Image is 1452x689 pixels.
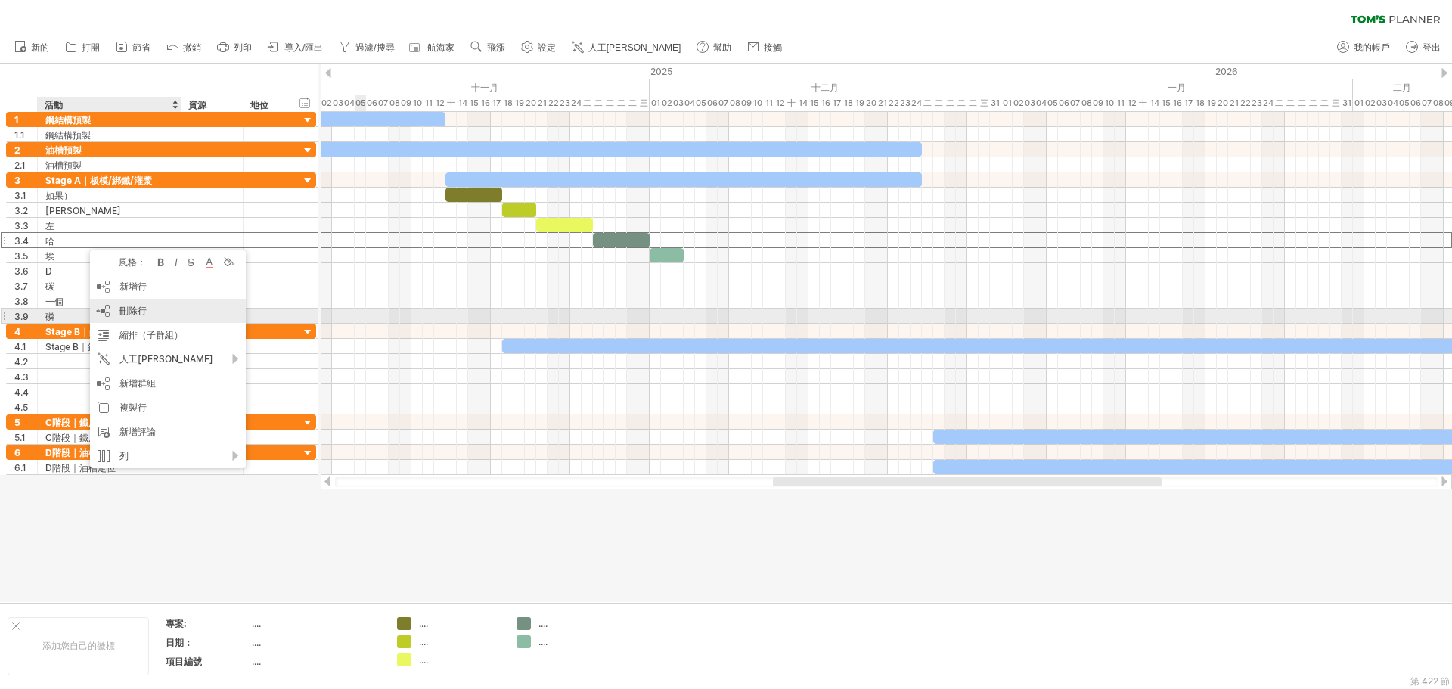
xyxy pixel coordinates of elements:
div: 2026年1月14日星期三 [1149,95,1160,111]
font: 05 [696,98,706,108]
font: 人工[PERSON_NAME] [588,42,681,53]
font: 21 [878,98,887,108]
font: 人工[PERSON_NAME] [119,353,213,365]
font: 11 [425,98,433,108]
div: 2025年11月26日星期三 [593,95,604,111]
font: 10 [753,98,762,108]
font: 鋼結構預製 [45,129,91,141]
div: 2025年11月15日星期六 [468,95,479,111]
div: 2026年1月19日星期一 [1205,95,1217,111]
font: 我的帳戶 [1354,42,1390,53]
font: 07 [1070,98,1080,108]
font: 過濾/搜尋 [355,42,394,53]
a: 導入/匯出 [264,38,327,57]
font: 哈 [45,235,54,247]
font: 二十七 [606,98,614,140]
font: 06 [1410,98,1421,108]
div: 2025年12月11日，星期四 [763,95,774,111]
font: Stage B｜鋼結構＋窗/電捲門 [45,341,163,352]
div: 2025年12月22日星期一 [888,95,899,111]
div: 2025年12月 [650,79,1001,95]
div: 2025年12月20日星期六 [865,95,876,111]
font: 活動 [45,99,63,110]
div: 2025年11月7日，星期五 [377,95,389,111]
font: 16 [481,98,490,108]
font: 07 [1422,98,1432,108]
font: 18 [504,98,513,108]
font: .... [538,618,548,629]
font: 列印 [234,42,252,53]
div: 2025年12月1日星期一 [650,95,661,111]
div: 2026年1月11日星期日 [1115,95,1126,111]
font: 列 [119,450,129,461]
div: 2025年11月14日星期五 [457,95,468,111]
font: 設定 [538,42,556,53]
a: 新的 [11,38,54,57]
font: 二十五 [583,98,591,140]
div: 2025年12月8日星期一 [729,95,740,111]
font: 十一月 [471,82,498,93]
div: 2025年12月17日星期三 [831,95,842,111]
font: 12 [776,98,785,108]
font: 新增群組 [119,377,156,389]
div: 2025年12月30日星期二 [979,95,990,111]
font: 6.1 [14,462,26,473]
a: 飛漲 [467,38,510,57]
font: 09 [1093,98,1103,108]
font: 04 [684,98,695,108]
div: 2025年12月9日星期二 [740,95,752,111]
div: 2025年12月31日星期三 [990,95,1001,111]
div: 2025年11月6日，星期四 [366,95,377,111]
div: 2025年11月29日星期六 [627,95,638,111]
div: 2026年2月4日星期三 [1387,95,1398,111]
font: 06 [367,98,377,108]
font: 06 [707,98,718,108]
font: 16 [821,98,830,108]
font: D階段｜油槽定位 [45,447,116,458]
font: 十二月 [811,82,839,93]
div: 2025年12月21日星期日 [876,95,888,111]
font: 10 [413,98,422,108]
div: 2026年2月1日星期日 [1353,95,1364,111]
font: 4.3 [14,371,29,383]
a: 撤銷 [163,38,206,57]
font: 3.9 [14,311,29,322]
font: 二月 [1393,82,1411,93]
font: 06 [1059,98,1069,108]
font: 19 [855,98,864,108]
div: 2025年11月13日星期四 [445,95,457,111]
font: 4 [14,326,20,337]
font: 新增行 [119,281,147,292]
div: 2026年1月3日星期六 [1024,95,1035,111]
div: 2025年11月21日星期五 [536,95,548,111]
font: D [45,265,52,277]
font: 接觸 [764,42,782,53]
div: 2025年11月17日星期一 [491,95,502,111]
font: 5.1 [14,432,26,443]
font: 左 [45,220,54,231]
div: 2025年12月13日星期六 [786,95,797,111]
font: .... [419,636,428,647]
font: 11 [765,98,773,108]
font: C階段｜鐵皮蓋板 [45,417,116,428]
font: 23 [1252,98,1262,108]
div: 2025年12月4日，星期四 [684,95,695,111]
div: 2026年1月30日星期五 [1330,95,1342,111]
font: 23 [900,98,911,108]
a: 航海家 [407,38,459,57]
font: 31 [991,98,1000,108]
a: 過濾/搜尋 [335,38,399,57]
font: 新增評論 [119,426,156,437]
div: 2025年11月8日星期六 [389,95,400,111]
font: 4.1 [14,341,26,352]
font: 22 [1240,98,1251,108]
font: 3.6 [14,265,29,277]
font: 01 [651,98,660,108]
font: 08 [730,98,740,108]
font: 新的 [31,42,49,53]
font: 如果） [45,190,73,201]
div: 2025年11月2日星期日 [321,95,332,111]
font: 二十七 [1298,98,1306,140]
div: 2026年1月15日星期四 [1160,95,1171,111]
a: 幫助 [693,38,736,57]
